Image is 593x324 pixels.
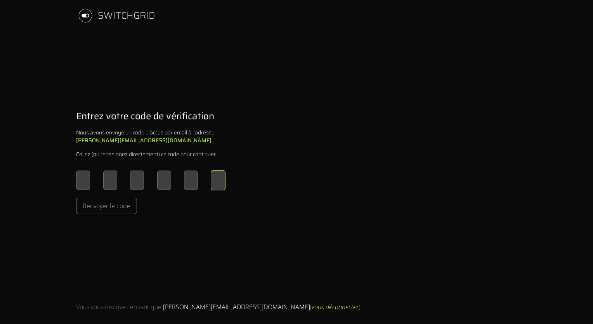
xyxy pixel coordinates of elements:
[163,303,310,311] span: [PERSON_NAME][EMAIL_ADDRESS][DOMAIN_NAME]
[211,171,225,190] input: Please enter OTP character 6
[157,171,171,190] input: Please enter OTP character 4
[76,198,137,214] button: Renvoyer le code
[76,136,212,145] b: [PERSON_NAME][EMAIL_ADDRESS][DOMAIN_NAME]
[76,110,214,122] h1: Entrez votre code de vérification
[184,171,198,190] input: Please enter OTP character 5
[103,171,117,190] input: Please enter OTP character 2
[76,150,216,158] div: Collez (ou renseignez directement) ce code pour continuer
[130,171,144,190] input: Please enter OTP character 3
[98,9,155,22] div: SWITCHGRID
[76,302,360,312] div: Vous vous inscrivez en tant que ( )
[76,129,225,144] div: Nous avons envoyé un code d'accès par email à l'adresse
[76,171,90,190] input: Please enter OTP character 1
[312,303,359,311] span: vous déconnecter
[83,201,130,211] span: Renvoyer le code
